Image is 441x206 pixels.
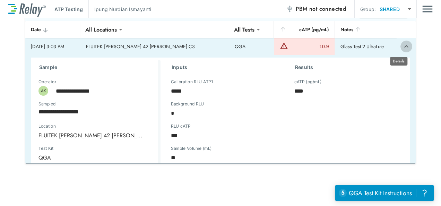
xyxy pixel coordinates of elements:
h3: Sample [39,63,158,71]
p: Group: [360,6,376,13]
div: All Locations [80,23,122,36]
img: LuminUltra Relay [8,2,46,17]
h3: Results [295,63,402,71]
button: expand row [400,41,412,52]
img: Warning [280,42,288,50]
div: [DATE] 3:03 PM [31,43,75,50]
p: Ipung Nurdian Ismayanti [94,6,151,13]
div: QGA [34,151,104,164]
label: Operator [38,79,56,84]
label: cATP (pg/mL) [294,79,322,84]
div: Notes [340,25,391,34]
input: Choose date, selected date is Aug 11, 2025 [34,105,146,119]
span: PBM [296,4,346,14]
td: QGA [229,38,274,55]
div: cATP (pg/mL) [279,25,329,34]
span: not connected [309,5,346,13]
label: Test Kit [38,146,91,151]
img: Drawer Icon [422,2,433,16]
label: Background RLU [171,102,204,106]
div: Details [390,57,407,66]
img: Offline Icon [286,6,293,12]
div: All Tests [229,23,259,36]
iframe: Resource center [335,185,434,201]
label: Sampled [38,102,56,106]
label: RLU cATP [171,124,190,129]
td: FLUITEK [PERSON_NAME] 42 [PERSON_NAME] C3 [80,38,229,55]
div: AK [38,86,48,96]
th: Date [25,21,80,38]
button: Main menu [422,2,433,16]
label: Sample Volume (mL) [171,146,212,151]
p: ATP Testing [54,6,83,13]
div: FLUITEK [PERSON_NAME] 42 [PERSON_NAME] C3 [34,128,151,142]
div: 10.9 [290,43,329,50]
td: Glass Test 2 UltraLute [335,38,397,55]
label: Calibration RLU ATP1 [171,79,213,84]
label: Location [38,124,127,129]
h3: Inputs [172,63,278,71]
button: PBM not connected [283,2,349,16]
